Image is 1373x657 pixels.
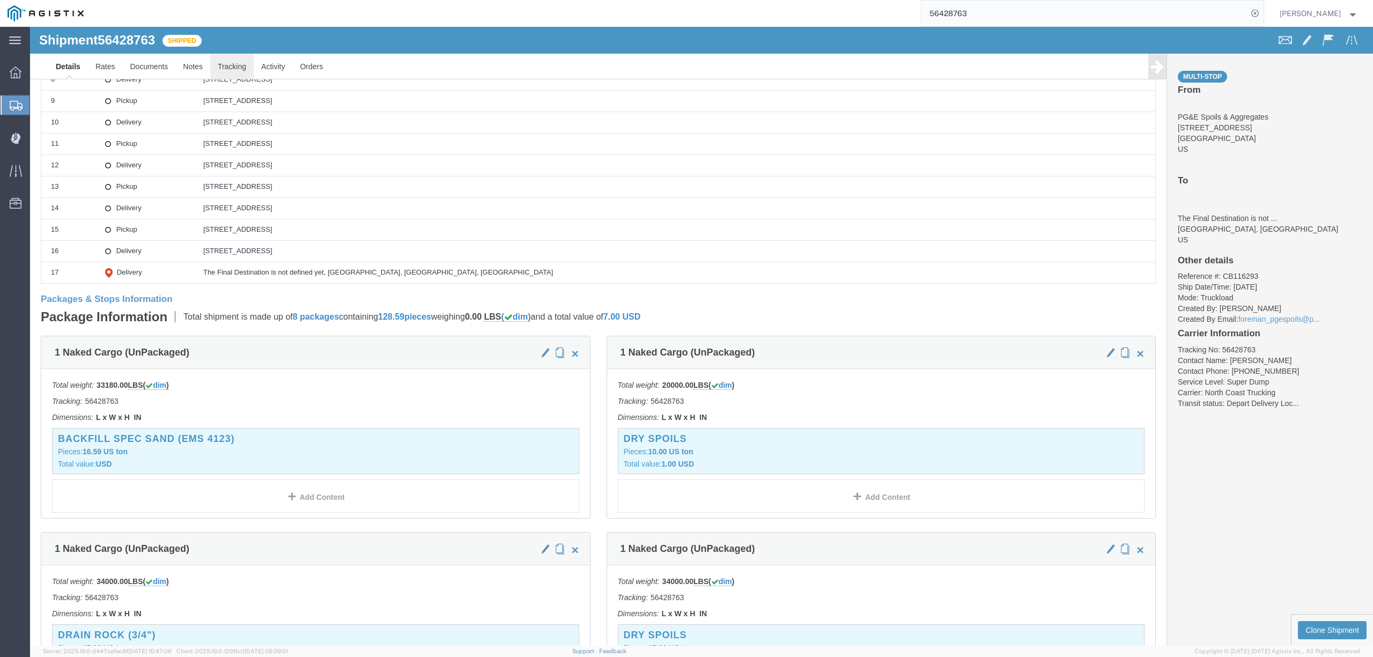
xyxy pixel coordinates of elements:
[30,27,1373,646] iframe: FS Legacy Container
[599,648,626,654] a: Feedback
[245,648,288,654] span: [DATE] 09:39:01
[1279,7,1359,20] button: [PERSON_NAME]
[921,1,1247,26] input: Search for shipment number, reference number
[1195,647,1360,656] span: Copyright © [DATE]-[DATE] Agistix Inc., All Rights Reserved
[176,648,288,654] span: Client: 2025.19.0-129fbcf
[128,648,172,654] span: [DATE] 10:47:06
[572,648,599,654] a: Support
[43,648,172,654] span: Server: 2025.19.0-d447cefac8f
[1280,8,1341,19] span: Lorretta Ayala
[8,5,84,21] img: logo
